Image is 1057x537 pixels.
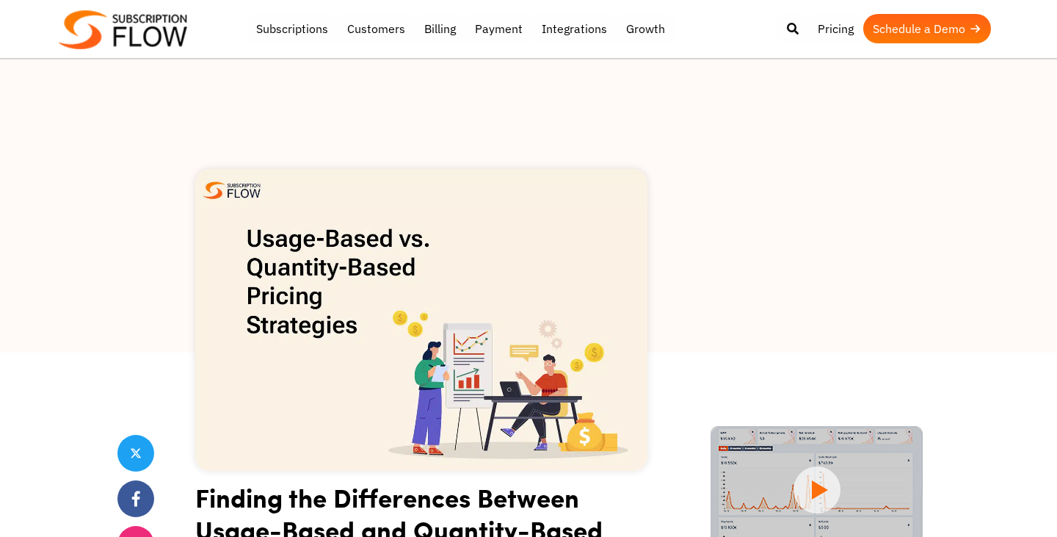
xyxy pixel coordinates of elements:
[863,14,991,43] a: Schedule a Demo
[532,14,617,43] a: Integrations
[808,14,863,43] a: Pricing
[247,14,338,43] a: Subscriptions
[338,14,415,43] a: Customers
[59,10,187,49] img: Subscriptionflow
[465,14,532,43] a: Payment
[415,14,465,43] a: Billing
[617,14,675,43] a: Growth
